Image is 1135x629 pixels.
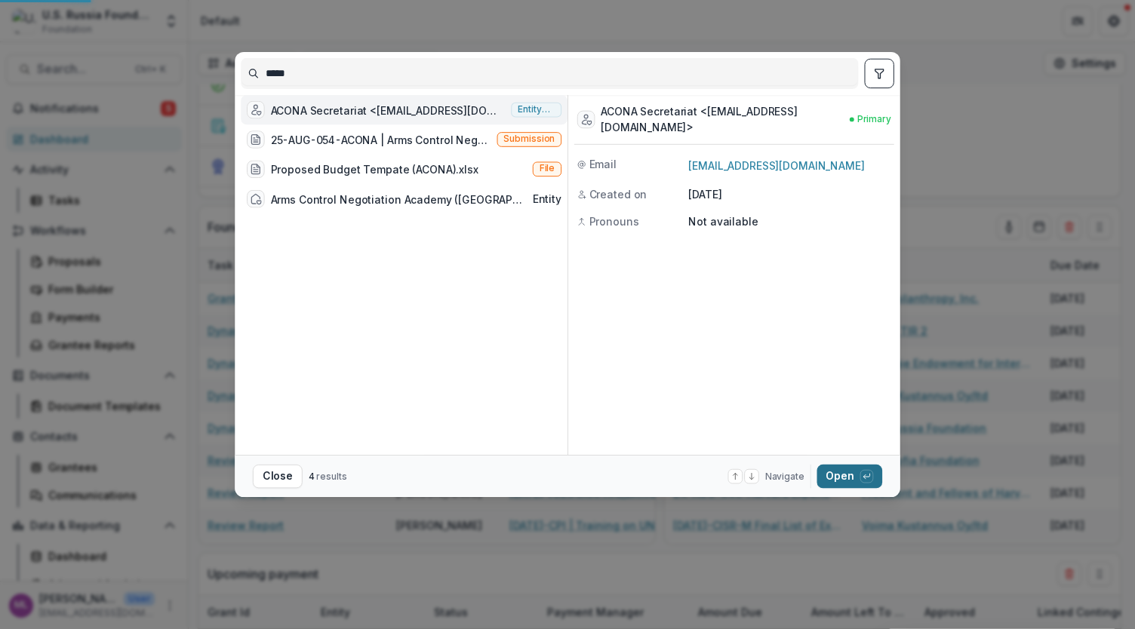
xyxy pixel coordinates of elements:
[857,113,891,127] span: Primary
[540,164,555,174] span: File
[765,470,804,483] span: Navigate
[271,102,506,118] div: ACONA Secretariat <[EMAIL_ADDRESS][DOMAIN_NAME]>
[688,186,891,202] p: [DATE]
[601,104,844,135] div: ACONA Secretariat <[EMAIL_ADDRESS][DOMAIN_NAME]>
[271,132,491,148] div: 25-AUG-054-ACONA | Arms Control Negotiation Academy - 2025 - Grant Proposal Application ([DATE])
[864,59,894,88] button: toggle filters
[271,191,527,207] div: Arms Control Negotiation Academy ([GEOGRAPHIC_DATA])
[253,465,303,488] button: Close
[817,465,883,488] button: Open
[533,192,561,205] span: Entity
[688,160,864,173] a: [EMAIL_ADDRESS][DOMAIN_NAME]
[503,133,555,144] span: Submission
[518,104,555,115] span: Entity user
[589,186,647,202] span: Created on
[271,161,478,177] div: Proposed Budget Tempate (ACONA).xlsx
[589,157,617,173] span: Email
[309,471,315,482] span: 4
[316,471,346,482] span: results
[589,213,639,229] span: Pronouns
[688,213,891,229] p: Not available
